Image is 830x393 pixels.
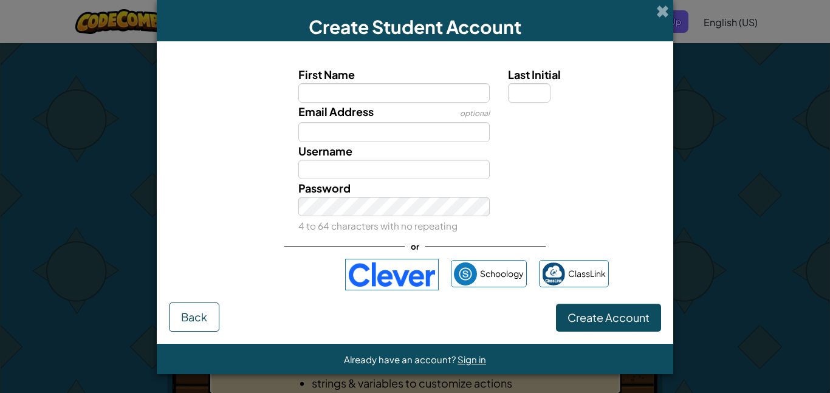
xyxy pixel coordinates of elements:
span: Create Student Account [309,15,521,38]
span: or [405,238,425,255]
span: Schoology [480,265,524,282]
span: Last Initial [508,67,561,81]
button: Create Account [556,304,661,332]
span: optional [460,109,490,118]
button: Back [169,302,219,332]
span: Already have an account? [344,354,458,365]
span: ClassLink [568,265,606,282]
img: classlink-logo-small.png [542,262,565,285]
img: clever-logo-blue.png [345,259,439,290]
img: schoology.png [454,262,477,285]
span: Password [298,181,351,195]
iframe: Sign in with Google Button [216,261,339,288]
small: 4 to 64 characters with no repeating [298,220,458,231]
span: Email Address [298,104,374,118]
span: Create Account [568,310,650,324]
a: Sign in [458,354,486,365]
span: Back [181,310,207,324]
span: First Name [298,67,355,81]
span: Username [298,144,352,158]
